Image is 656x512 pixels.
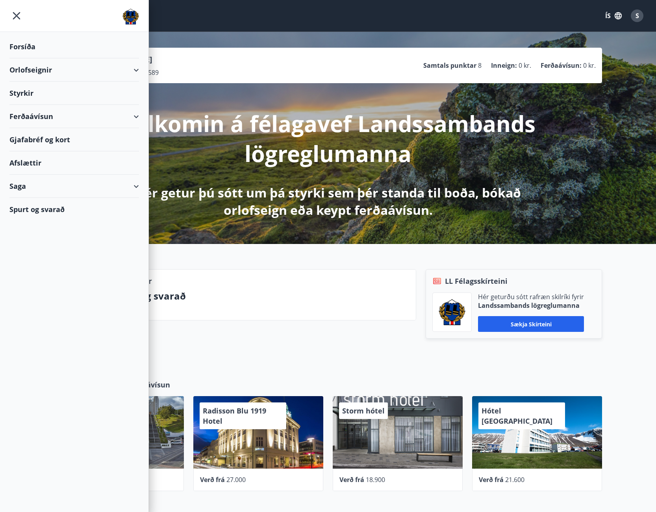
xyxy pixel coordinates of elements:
[366,475,385,484] span: 18.900
[9,9,24,23] button: menu
[9,128,139,151] div: Gjafabréf og kort
[505,475,524,484] span: 21.600
[482,406,552,426] span: Hótel [GEOGRAPHIC_DATA]
[9,105,139,128] div: Ferðaávísun
[478,292,584,301] p: Hér geturðu sótt rafræn skilríki fyrir
[439,299,465,325] img: 1cqKbADZNYZ4wXUG0EC2JmCwhQh0Y6EN22Kw4FTY.png
[445,276,508,286] span: LL Félagsskírteini
[478,61,482,70] span: 8
[9,35,139,58] div: Forsíða
[122,9,139,24] img: union_logo
[478,301,584,310] p: Landssambands lögreglumanna
[226,475,246,484] span: 27.000
[491,61,517,70] p: Inneign :
[479,475,504,484] span: Verð frá
[9,58,139,82] div: Orlofseignir
[112,289,410,303] p: Spurt og svarað
[339,475,364,484] span: Verð frá
[9,198,139,221] div: Spurt og svarað
[200,475,225,484] span: Verð frá
[9,151,139,175] div: Afslættir
[601,9,626,23] button: ÍS
[583,61,596,70] span: 0 kr.
[120,184,536,219] p: Hér getur þú sótt um þá styrki sem þér standa til boða, bókað orlofseign eða keypt ferðaávísun.
[478,316,584,332] button: Sækja skírteini
[9,175,139,198] div: Saga
[423,61,476,70] p: Samtals punktar
[541,61,582,70] p: Ferðaávísun :
[203,406,266,426] span: Radisson Blu 1919 Hotel
[120,108,536,168] p: Velkomin á félagavef Landssambands lögreglumanna
[519,61,531,70] span: 0 kr.
[9,82,139,105] div: Styrkir
[628,6,647,25] button: S
[636,11,639,20] span: S
[342,406,385,415] span: Storm hótel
